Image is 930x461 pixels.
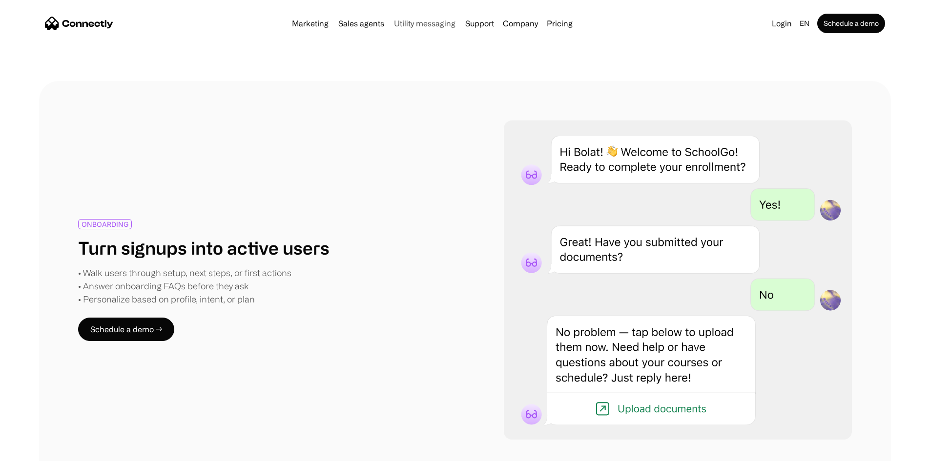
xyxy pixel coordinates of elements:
[390,20,459,27] a: Utility messaging
[334,20,388,27] a: Sales agents
[500,17,541,30] div: Company
[45,16,113,31] a: home
[768,17,796,30] a: Login
[800,17,809,30] div: en
[461,20,498,27] a: Support
[82,220,128,228] div: ONBOARDING
[78,266,291,306] div: • Walk users through setup, next steps, or first actions • Answer onboarding FAQs before they ask...
[503,17,538,30] div: Company
[78,318,174,341] a: Schedule a demo →
[817,14,885,33] a: Schedule a demo
[288,20,332,27] a: Marketing
[796,17,815,30] div: en
[543,20,577,27] a: Pricing
[20,444,59,458] ul: Language list
[10,443,59,458] aside: Language selected: English
[78,237,330,258] h1: Turn signups into active users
